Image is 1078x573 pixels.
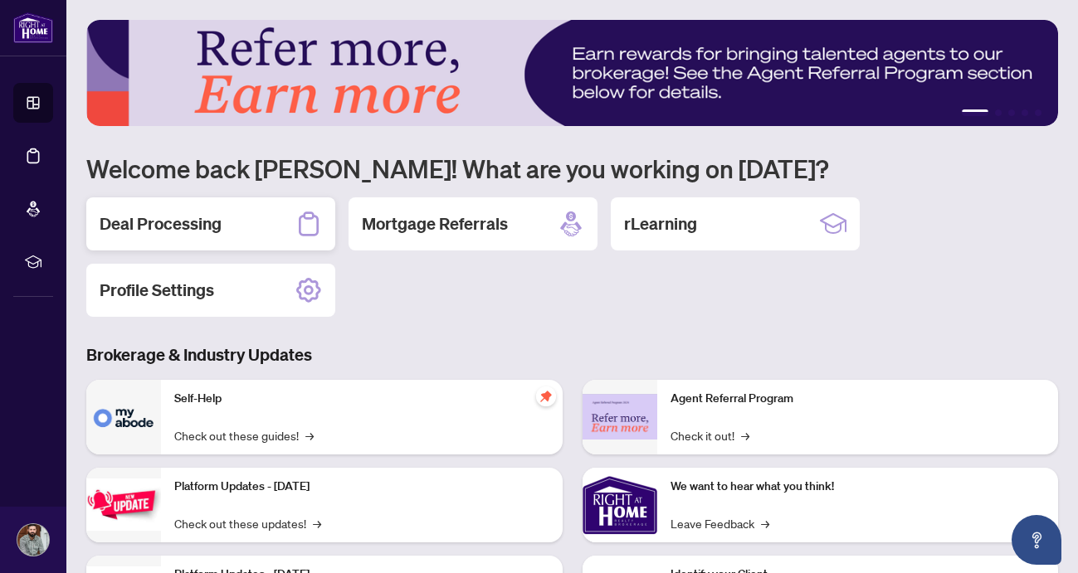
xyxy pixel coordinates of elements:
[17,524,49,556] img: Profile Icon
[86,380,161,454] img: Self-Help
[962,109,988,116] button: 1
[1008,109,1015,116] button: 3
[86,153,1058,184] h1: Welcome back [PERSON_NAME]! What are you working on [DATE]?
[1035,109,1041,116] button: 5
[671,514,769,532] a: Leave Feedback→
[313,514,321,532] span: →
[671,478,1046,496] p: We want to hear what you think!
[100,279,214,302] h2: Profile Settings
[761,514,769,532] span: →
[1012,515,1061,565] button: Open asap
[86,343,1058,367] h3: Brokerage & Industry Updates
[100,212,222,236] h2: Deal Processing
[174,426,314,444] a: Check out these guides!→
[86,20,1058,126] img: Slide 0
[362,212,508,236] h2: Mortgage Referrals
[741,426,749,444] span: →
[583,468,657,542] img: We want to hear what you think!
[86,478,161,531] img: Platform Updates - July 21, 2025
[13,12,53,43] img: logo
[671,426,749,444] a: Check it out!→
[1022,109,1028,116] button: 4
[174,514,321,532] a: Check out these updates!→
[671,390,1046,408] p: Agent Referral Program
[624,212,697,236] h2: rLearning
[536,386,556,406] span: pushpin
[995,109,1002,116] button: 2
[174,390,549,408] p: Self-Help
[305,426,314,444] span: →
[583,394,657,439] img: Agent Referral Program
[174,478,549,496] p: Platform Updates - [DATE]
